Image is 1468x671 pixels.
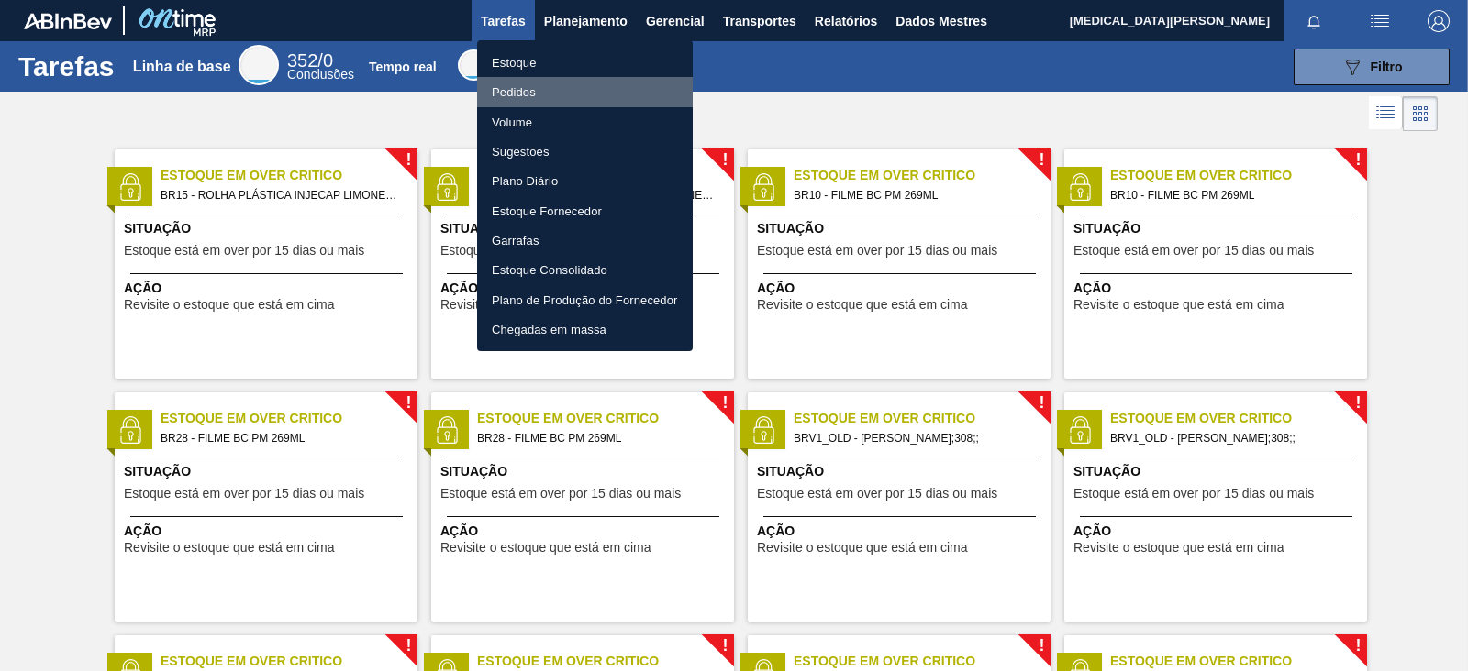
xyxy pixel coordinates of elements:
[477,77,693,106] a: Pedidos
[492,203,602,217] font: Estoque Fornecedor
[477,48,693,77] a: Estoque
[477,137,693,166] a: Sugestões
[492,292,678,306] font: Plano de Produção do Fornecedor
[492,323,606,336] font: Chegadas em massa
[477,166,693,195] a: Plano Diário
[492,263,607,277] font: Estoque Consolidado
[492,174,558,188] font: Plano Diário
[492,85,536,99] font: Pedidos
[492,234,539,247] font: Garrafas
[477,285,693,314] a: Plano de Produção do Fornecedor
[477,255,693,284] a: Estoque Consolidado
[477,107,693,137] a: Volume
[477,225,693,255] a: Garrafas
[477,314,693,344] a: Chegadas em massa
[492,145,550,159] font: Sugestões
[492,56,537,70] font: Estoque
[492,115,532,128] font: Volume
[477,196,693,225] a: Estoque Fornecedor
